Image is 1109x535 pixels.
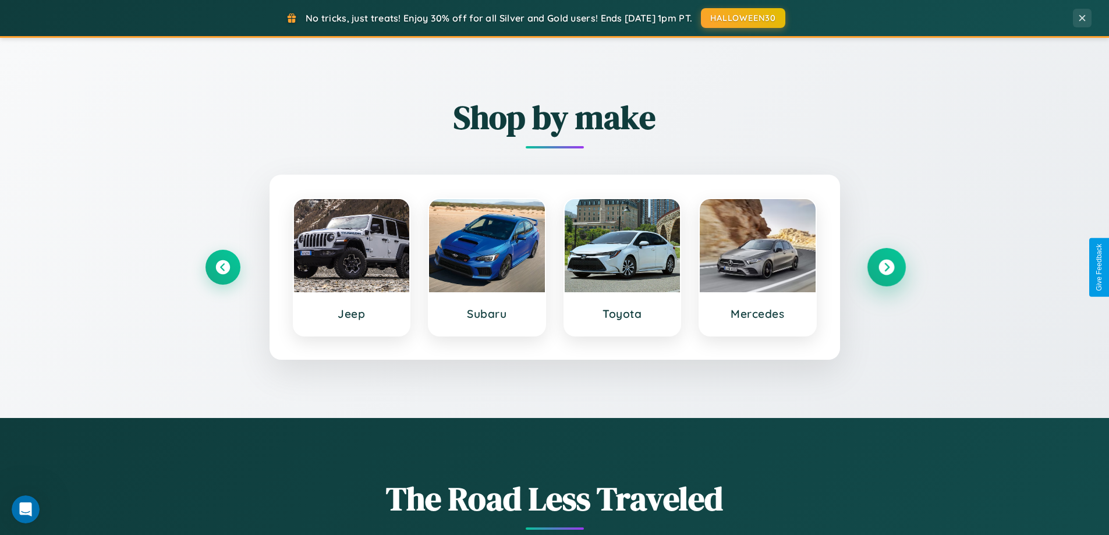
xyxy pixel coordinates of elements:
h3: Subaru [441,307,533,321]
h2: Shop by make [205,95,904,140]
iframe: Intercom live chat [12,495,40,523]
div: Give Feedback [1095,244,1103,291]
h3: Mercedes [711,307,804,321]
h1: The Road Less Traveled [205,476,904,521]
h3: Jeep [306,307,398,321]
button: HALLOWEEN30 [701,8,785,28]
h3: Toyota [576,307,669,321]
span: No tricks, just treats! Enjoy 30% off for all Silver and Gold users! Ends [DATE] 1pm PT. [306,12,692,24]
